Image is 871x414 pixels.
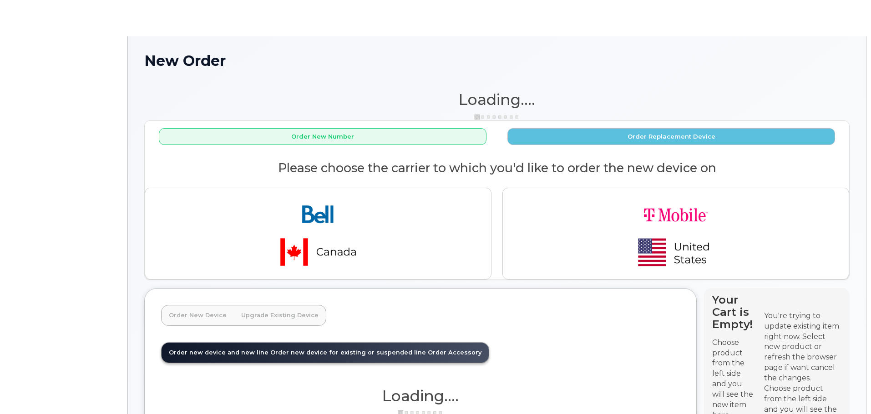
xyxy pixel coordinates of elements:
[712,294,756,330] h4: Your Cart is Empty!
[612,195,739,272] img: t-mobile-78392d334a420d5b7f0e63d4fa81f6287a21d394dc80d677554bb55bbab1186f.png
[234,305,326,325] a: Upgrade Existing Device
[161,388,680,404] h1: Loading....
[507,128,835,145] button: Order Replacement Device
[169,349,268,356] span: Order new device and new line
[145,161,849,175] h2: Please choose the carrier to which you'd like to order the new device on
[428,349,481,356] span: Order Accessory
[144,53,850,69] h1: New Order
[254,195,382,272] img: bell-18aeeabaf521bd2b78f928a02ee3b89e57356879d39bd386a17a7cccf8069aed.png
[159,128,486,145] button: Order New Number
[474,114,520,120] img: ajax-loader-3a6953c30dc77f0bf724df975f13086db4f4c1262e45940f03d1251963f1bf2e.gif
[764,311,841,384] div: You're trying to update existing item right now. Select new product or refresh the browser page i...
[144,91,850,108] h1: Loading....
[270,349,426,356] span: Order new device for existing or suspended line
[162,305,234,325] a: Order New Device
